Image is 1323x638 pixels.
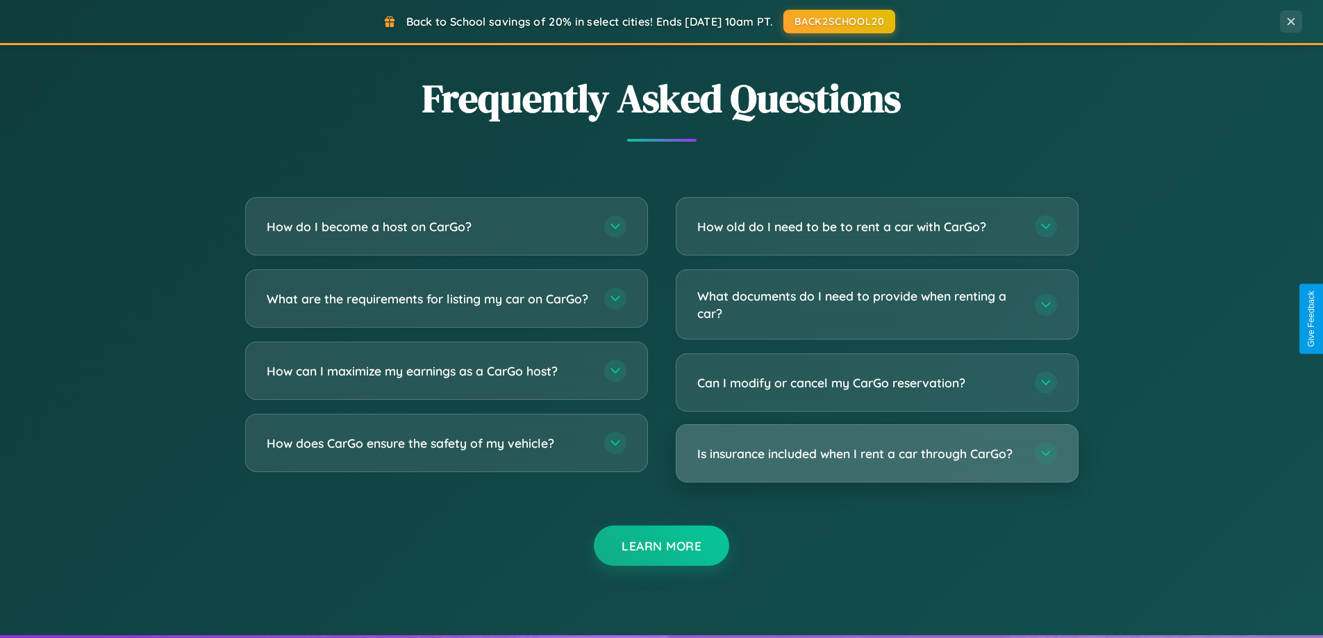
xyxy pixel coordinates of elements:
[697,445,1021,462] h3: Is insurance included when I rent a car through CarGo?
[267,290,590,308] h3: What are the requirements for listing my car on CarGo?
[1306,291,1316,347] div: Give Feedback
[267,218,590,235] h3: How do I become a host on CarGo?
[267,435,590,452] h3: How does CarGo ensure the safety of my vehicle?
[697,287,1021,321] h3: What documents do I need to provide when renting a car?
[697,374,1021,392] h3: Can I modify or cancel my CarGo reservation?
[245,72,1079,125] h2: Frequently Asked Questions
[783,10,895,33] button: BACK2SCHOOL20
[267,362,590,380] h3: How can I maximize my earnings as a CarGo host?
[406,15,773,28] span: Back to School savings of 20% in select cities! Ends [DATE] 10am PT.
[697,218,1021,235] h3: How old do I need to be to rent a car with CarGo?
[594,526,729,566] button: Learn More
